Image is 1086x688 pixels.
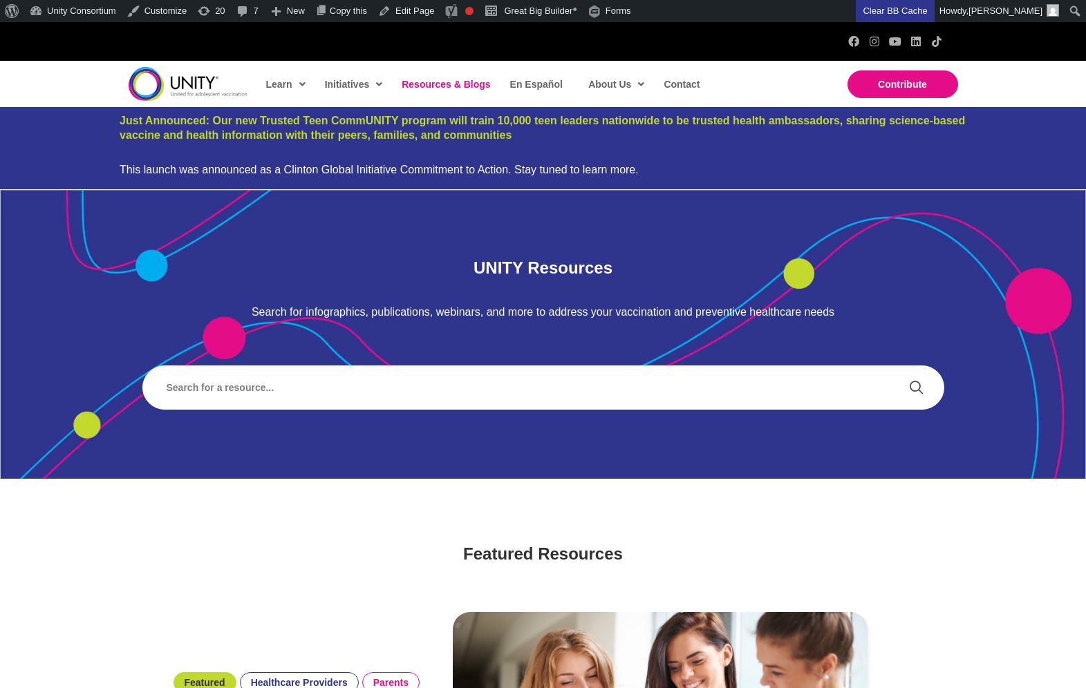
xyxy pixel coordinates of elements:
input: Search input [156,372,895,403]
a: En Español [503,68,568,100]
a: Contact [657,68,705,100]
span: Resources & Blogs [402,79,490,90]
span: Initiatives [325,74,383,95]
a: Resources & Blogs [395,68,496,100]
span: [PERSON_NAME] [968,6,1042,16]
a: Just Announced: Our new Trusted Teen CommUNITY program will train 10,000 teen leaders nationwide ... [120,115,965,141]
a: TikTok [931,36,942,47]
img: unity-logo-dark [129,67,247,101]
span: About Us [588,74,644,95]
a: Facebook [848,36,859,47]
p: Search for infographics, publications, webinars, and more to address your vaccination and prevent... [142,305,944,320]
span: Contribute [878,79,927,90]
span: En Español [510,79,563,90]
a: Contribute [848,70,958,98]
a: YouTube [890,36,901,47]
span: Learn [266,74,306,95]
a: Instagram [869,36,880,47]
div: This launch was announced as a Clinton Global Initiative Commitment to Action. Stay tuned to lear... [120,163,966,176]
form: Search form [156,372,902,403]
span: Featured Resources [463,544,623,563]
span: Contact [664,79,700,90]
a: LinkedIn [910,36,921,47]
div: Focus keyphrase not set [465,7,474,15]
a: About Us [581,68,650,100]
span: • [572,3,577,17]
span: UNITY Resources [474,258,612,277]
